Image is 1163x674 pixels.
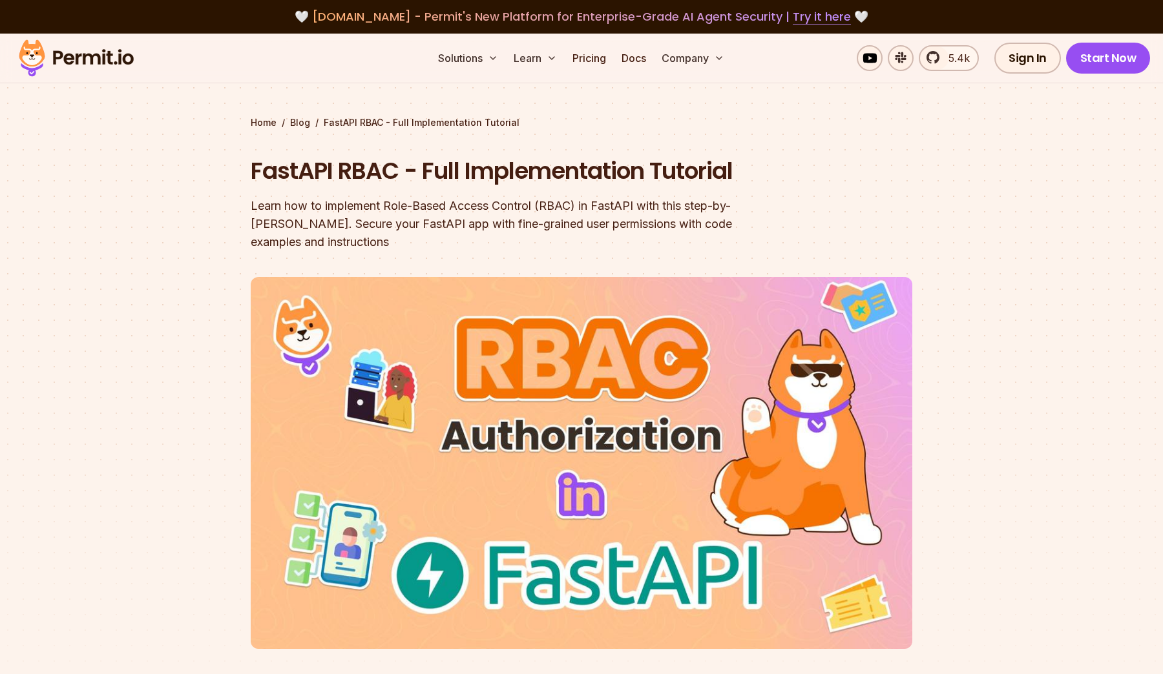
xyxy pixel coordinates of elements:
[508,45,562,71] button: Learn
[919,45,979,71] a: 5.4k
[567,45,611,71] a: Pricing
[433,45,503,71] button: Solutions
[312,8,851,25] span: [DOMAIN_NAME] - Permit's New Platform for Enterprise-Grade AI Agent Security |
[251,155,747,187] h1: FastAPI RBAC - Full Implementation Tutorial
[793,8,851,25] a: Try it here
[13,36,140,80] img: Permit logo
[616,45,651,71] a: Docs
[290,116,310,129] a: Blog
[994,43,1061,74] a: Sign In
[251,277,912,649] img: FastAPI RBAC - Full Implementation Tutorial
[251,197,747,251] div: Learn how to implement Role-Based Access Control (RBAC) in FastAPI with this step-by-[PERSON_NAME...
[251,116,912,129] div: / /
[656,45,729,71] button: Company
[251,116,277,129] a: Home
[941,50,970,66] span: 5.4k
[31,8,1132,26] div: 🤍 🤍
[1066,43,1151,74] a: Start Now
